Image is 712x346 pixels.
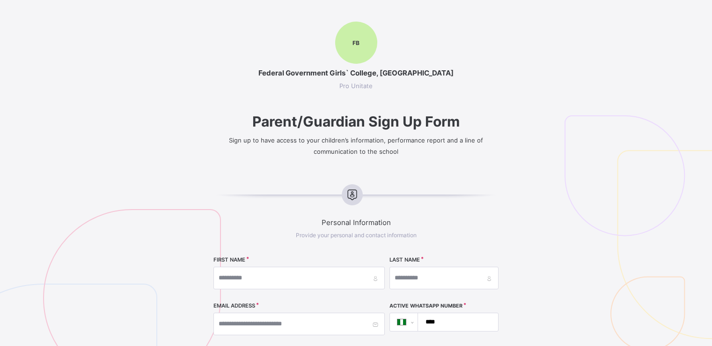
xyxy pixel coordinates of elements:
[178,82,534,90] span: Pro Unitate
[178,68,534,77] span: Federal Government Girls` College, [GEOGRAPHIC_DATA]
[389,256,420,263] label: LAST NAME
[229,136,483,155] span: Sign up to have access to your children’s information, performance report and a line of communica...
[389,303,462,309] label: Active WhatsApp Number
[352,39,360,46] span: FB
[296,232,417,239] span: Provide your personal and contact information
[213,256,245,263] label: FIRST NAME
[178,113,534,130] span: Parent/Guardian Sign Up Form
[178,218,534,227] span: Personal Information
[213,302,255,309] label: EMAIL ADDRESS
